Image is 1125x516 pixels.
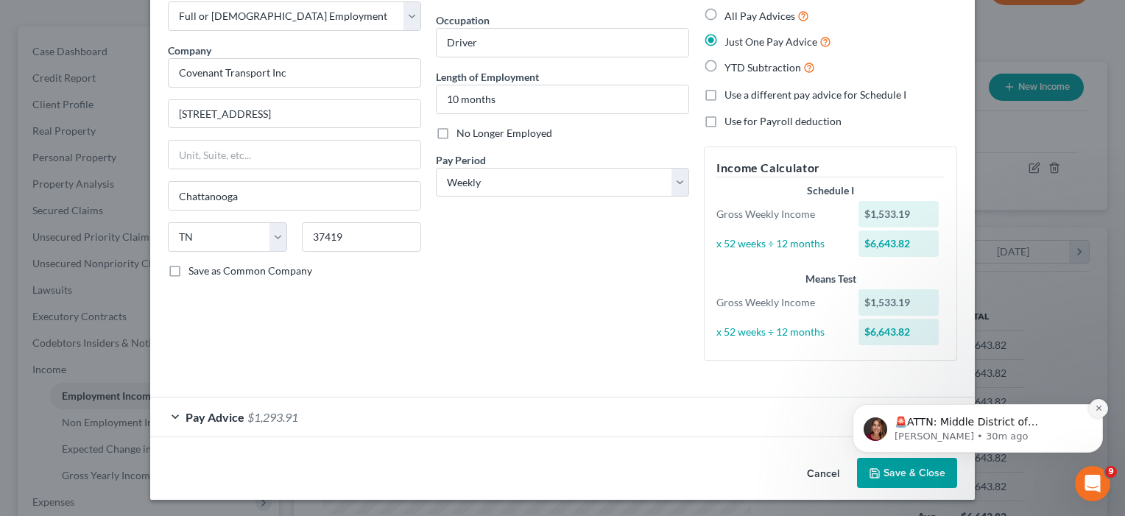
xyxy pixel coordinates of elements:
input: Enter zip... [302,222,421,252]
label: Length of Employment [436,69,539,85]
span: Pay Advice [186,410,244,424]
iframe: Intercom notifications message [830,312,1125,476]
button: Dismiss notification [258,87,278,106]
input: Search company by name... [168,58,421,88]
span: Pay Period [436,154,486,166]
p: Message from Katie, sent 30m ago [64,118,254,131]
div: x 52 weeks ÷ 12 months [709,236,851,251]
label: Occupation [436,13,490,28]
p: 🚨ATTN: Middle District of [US_STATE] The court has added a new Credit Counseling Field that we ne... [64,103,254,118]
div: message notification from Katie, 30m ago. 🚨ATTN: Middle District of Florida The court has added a... [22,92,272,141]
input: Enter city... [169,182,420,210]
span: All Pay Advices [724,10,795,22]
div: Means Test [716,272,945,286]
img: Profile image for Katie [33,105,57,129]
input: Enter address... [169,100,420,128]
span: No Longer Employed [456,127,552,139]
h5: Income Calculator [716,159,945,177]
div: $1,533.19 [858,201,939,227]
span: Company [168,44,211,57]
div: Gross Weekly Income [709,207,851,222]
span: YTD Subtraction [724,61,801,74]
div: Gross Weekly Income [709,295,851,310]
span: Use for Payroll deduction [724,115,842,127]
div: $6,643.82 [858,230,939,257]
span: Just One Pay Advice [724,35,817,48]
input: ex: 2 years [437,85,688,113]
span: $1,293.91 [247,410,298,424]
div: $1,533.19 [858,289,939,316]
input: -- [437,29,688,57]
span: 9 [1105,466,1117,478]
span: Save as Common Company [188,264,312,277]
input: Unit, Suite, etc... [169,141,420,169]
iframe: Intercom live chat [1075,466,1110,501]
span: Use a different pay advice for Schedule I [724,88,906,101]
div: Schedule I [716,183,945,198]
div: x 52 weeks ÷ 12 months [709,325,851,339]
button: Cancel [795,459,851,489]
